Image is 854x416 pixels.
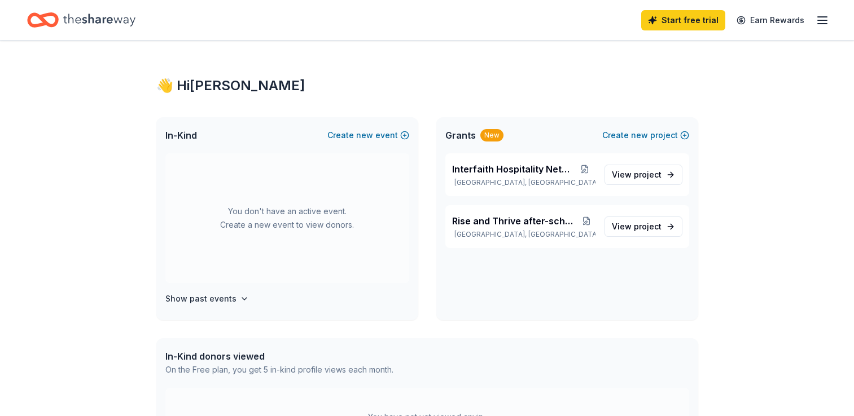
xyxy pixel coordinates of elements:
[27,7,135,33] a: Home
[165,363,393,377] div: On the Free plan, you get 5 in-kind profile views each month.
[165,292,237,306] h4: Show past events
[165,349,393,363] div: In-Kind donors viewed
[452,162,575,176] span: Interfaith Hospitality Network
[327,129,409,142] button: Createnewevent
[356,129,373,142] span: new
[452,178,595,187] p: [GEOGRAPHIC_DATA], [GEOGRAPHIC_DATA]
[612,168,662,182] span: View
[641,10,725,30] a: Start free trial
[452,230,595,239] p: [GEOGRAPHIC_DATA], [GEOGRAPHIC_DATA]
[156,77,698,95] div: 👋 Hi [PERSON_NAME]
[634,222,662,231] span: project
[602,129,689,142] button: Createnewproject
[612,220,662,233] span: View
[730,10,811,30] a: Earn Rewards
[605,165,682,185] a: View project
[631,129,648,142] span: new
[445,129,476,142] span: Grants
[480,129,503,141] div: New
[605,216,682,237] a: View project
[165,153,409,283] div: You don't have an active event. Create a new event to view donors.
[165,129,197,142] span: In-Kind
[165,292,249,306] button: Show past events
[452,214,579,228] span: Rise and Thrive after-school program
[634,170,662,179] span: project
